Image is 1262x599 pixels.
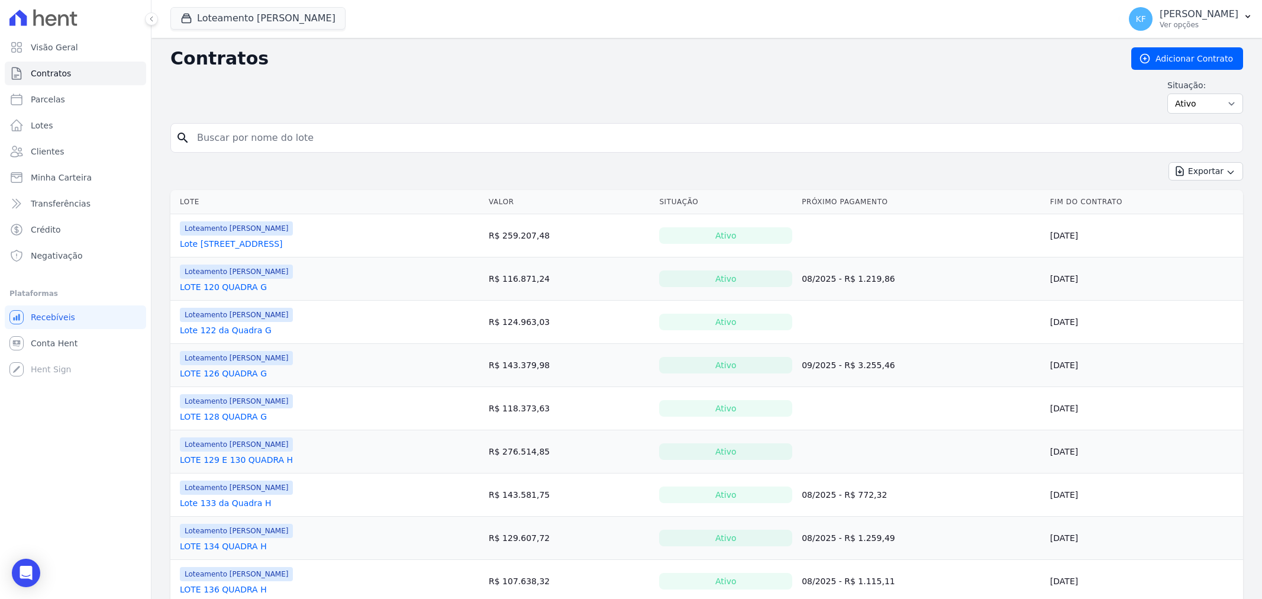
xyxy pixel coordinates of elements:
div: Ativo [659,443,792,460]
td: [DATE] [1045,517,1243,560]
th: Valor [484,190,654,214]
span: Loteamento [PERSON_NAME] [180,567,293,581]
th: Fim do Contrato [1045,190,1243,214]
div: Open Intercom Messenger [12,559,40,587]
a: Lote [STREET_ADDRESS] [180,238,283,250]
span: Conta Hent [31,337,78,349]
a: Contratos [5,62,146,85]
td: R$ 143.379,98 [484,344,654,387]
i: search [176,131,190,145]
div: Ativo [659,530,792,546]
a: Transferências [5,192,146,215]
span: Minha Carteira [31,172,92,183]
a: Minha Carteira [5,166,146,189]
div: Ativo [659,487,792,503]
button: Exportar [1169,162,1243,181]
th: Lote [170,190,484,214]
span: Loteamento [PERSON_NAME] [180,437,293,452]
span: Loteamento [PERSON_NAME] [180,265,293,279]
input: Buscar por nome do lote [190,126,1238,150]
span: Loteamento [PERSON_NAME] [180,394,293,408]
td: R$ 276.514,85 [484,430,654,474]
a: Lotes [5,114,146,137]
td: [DATE] [1045,344,1243,387]
span: Loteamento [PERSON_NAME] [180,351,293,365]
button: Loteamento [PERSON_NAME] [170,7,346,30]
a: LOTE 128 QUADRA G [180,411,267,423]
th: Situação [654,190,797,214]
a: 08/2025 - R$ 772,32 [802,490,887,500]
td: R$ 129.607,72 [484,517,654,560]
a: Lote 133 da Quadra H [180,497,271,509]
a: Crédito [5,218,146,241]
a: LOTE 129 E 130 QUADRA H [180,454,293,466]
a: Adicionar Contrato [1131,47,1243,70]
td: R$ 118.373,63 [484,387,654,430]
p: [PERSON_NAME] [1160,8,1238,20]
a: Negativação [5,244,146,268]
div: Ativo [659,573,792,590]
td: R$ 116.871,24 [484,257,654,301]
a: LOTE 136 QUADRA H [180,584,267,595]
td: [DATE] [1045,387,1243,430]
span: Parcelas [31,94,65,105]
span: Loteamento [PERSON_NAME] [180,524,293,538]
td: R$ 143.581,75 [484,474,654,517]
span: KF [1135,15,1145,23]
a: Parcelas [5,88,146,111]
span: Transferências [31,198,91,210]
span: Loteamento [PERSON_NAME] [180,481,293,495]
span: Negativação [31,250,83,262]
a: Clientes [5,140,146,163]
div: Ativo [659,400,792,417]
div: Plataformas [9,286,141,301]
a: LOTE 134 QUADRA H [180,540,267,552]
a: 09/2025 - R$ 3.255,46 [802,360,895,370]
td: [DATE] [1045,474,1243,517]
span: Lotes [31,120,53,131]
td: R$ 259.207,48 [484,214,654,257]
td: [DATE] [1045,430,1243,474]
td: R$ 124.963,03 [484,301,654,344]
th: Próximo Pagamento [797,190,1045,214]
a: Conta Hent [5,331,146,355]
span: Crédito [31,224,61,236]
td: [DATE] [1045,301,1243,344]
a: LOTE 120 QUADRA G [180,281,267,293]
span: Visão Geral [31,41,78,53]
button: KF [PERSON_NAME] Ver opções [1119,2,1262,36]
span: Clientes [31,146,64,157]
span: Recebíveis [31,311,75,323]
a: LOTE 126 QUADRA G [180,368,267,379]
a: 08/2025 - R$ 1.259,49 [802,533,895,543]
h2: Contratos [170,48,1112,69]
label: Situação: [1167,79,1243,91]
a: Visão Geral [5,36,146,59]
a: Lote 122 da Quadra G [180,324,272,336]
div: Ativo [659,270,792,287]
span: Loteamento [PERSON_NAME] [180,221,293,236]
td: [DATE] [1045,214,1243,257]
div: Ativo [659,227,792,244]
div: Ativo [659,314,792,330]
a: 08/2025 - R$ 1.115,11 [802,577,895,586]
a: Recebíveis [5,305,146,329]
div: Ativo [659,357,792,373]
span: Loteamento [PERSON_NAME] [180,308,293,322]
td: [DATE] [1045,257,1243,301]
p: Ver opções [1160,20,1238,30]
a: 08/2025 - R$ 1.219,86 [802,274,895,284]
span: Contratos [31,67,71,79]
